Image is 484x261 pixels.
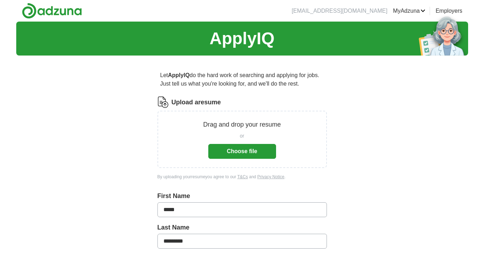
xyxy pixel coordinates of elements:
strong: ApplyIQ [168,72,190,78]
label: First Name [157,191,327,201]
a: Privacy Notice [257,174,285,179]
a: Employers [436,7,462,15]
div: By uploading your resume you agree to our and . [157,174,327,180]
span: or [240,132,244,140]
img: Adzuna logo [22,3,82,19]
p: Drag and drop your resume [203,120,281,129]
li: [EMAIL_ADDRESS][DOMAIN_NAME] [292,7,387,15]
label: Upload a resume [172,98,221,107]
h1: ApplyIQ [209,26,274,51]
img: CV Icon [157,97,169,108]
a: T&Cs [237,174,248,179]
p: Let do the hard work of searching and applying for jobs. Just tell us what you're looking for, an... [157,68,327,91]
label: Last Name [157,223,327,232]
a: MyAdzuna [393,7,425,15]
button: Choose file [208,144,276,159]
